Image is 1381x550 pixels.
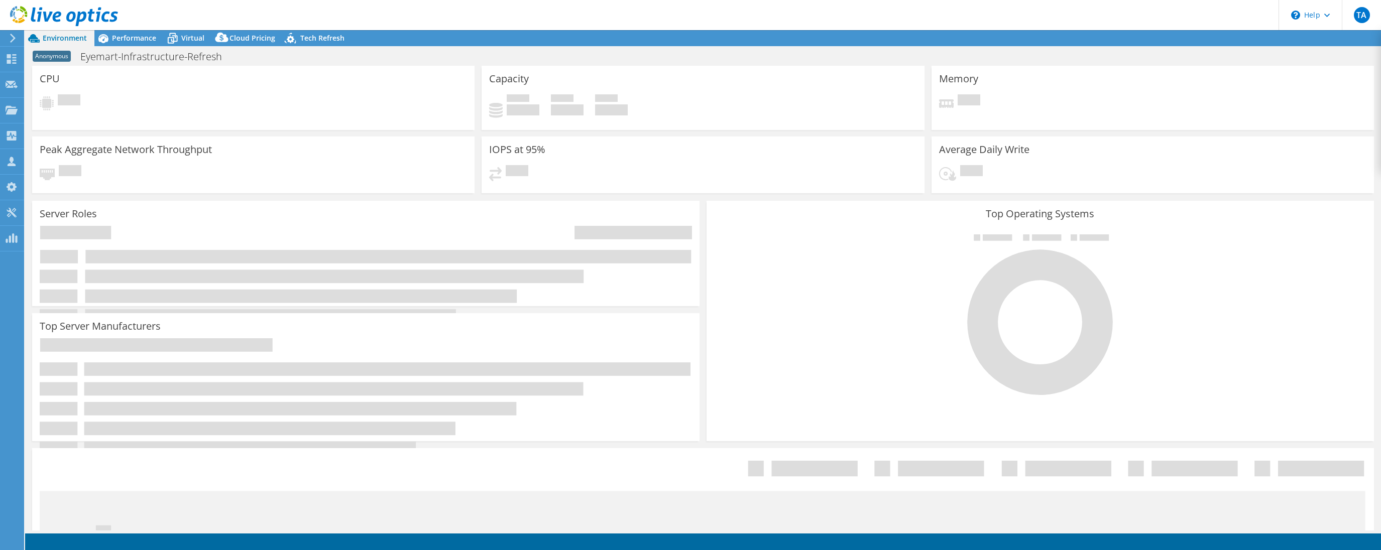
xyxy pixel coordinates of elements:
[939,144,1029,155] h3: Average Daily Write
[489,73,529,84] h3: Capacity
[40,208,97,219] h3: Server Roles
[507,94,529,104] span: Used
[59,165,81,179] span: Pending
[76,51,238,62] h1: Eyemart-Infrastructure-Refresh
[939,73,978,84] h3: Memory
[300,33,344,43] span: Tech Refresh
[595,94,618,104] span: Total
[960,165,983,179] span: Pending
[714,208,1366,219] h3: Top Operating Systems
[112,33,156,43] span: Performance
[33,51,71,62] span: Anonymous
[58,94,80,108] span: Pending
[40,144,212,155] h3: Peak Aggregate Network Throughput
[40,73,60,84] h3: CPU
[181,33,204,43] span: Virtual
[1354,7,1370,23] span: TA
[506,165,528,179] span: Pending
[40,321,161,332] h3: Top Server Manufacturers
[489,144,545,155] h3: IOPS at 95%
[229,33,275,43] span: Cloud Pricing
[958,94,980,108] span: Pending
[1291,11,1300,20] svg: \n
[551,104,584,115] h4: 0 GiB
[595,104,628,115] h4: 0 GiB
[551,94,573,104] span: Free
[43,33,87,43] span: Environment
[507,104,539,115] h4: 0 GiB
